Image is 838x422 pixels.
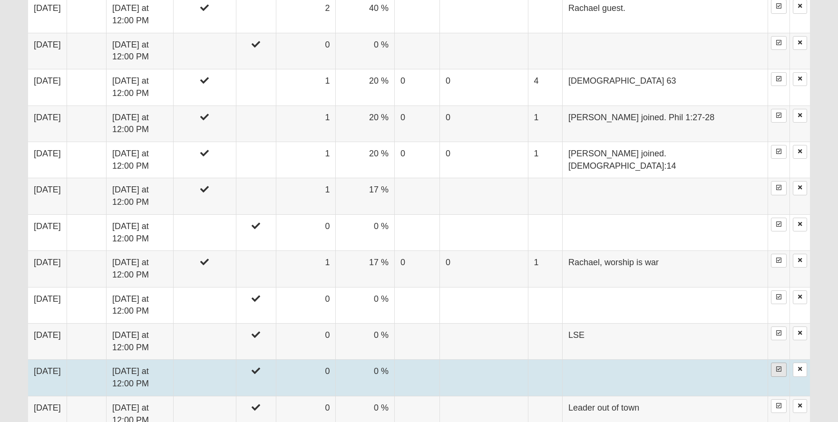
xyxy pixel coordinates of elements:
a: Enter Attendance [771,181,787,195]
a: Delete [793,218,807,231]
td: [DATE] at 12:00 PM [107,214,174,250]
td: 0 % [336,360,395,396]
td: 1 [276,251,336,287]
td: LSE [563,324,768,360]
td: 0 % [336,33,395,69]
td: 0 [395,142,440,178]
td: 0 % [336,324,395,360]
td: 0 [276,360,336,396]
a: Enter Attendance [771,290,787,304]
a: Delete [793,109,807,123]
td: 0 [395,69,440,105]
td: [DATE] at 12:00 PM [107,142,174,178]
td: 1 [528,251,562,287]
td: 0 [276,287,336,323]
td: [DATE] at 12:00 PM [107,105,174,142]
td: 0 [276,33,336,69]
td: 0 [440,69,528,105]
a: Enter Attendance [771,326,787,340]
td: 0 [395,251,440,287]
td: 17 % [336,251,395,287]
td: 1 [528,142,562,178]
a: Delete [793,254,807,268]
td: [PERSON_NAME] joined. Phil 1:27-28 [563,105,768,142]
td: [DATE] [28,33,67,69]
td: 1 [276,69,336,105]
td: 20 % [336,69,395,105]
td: Rachael, worship is war [563,251,768,287]
td: [DATE] [28,178,67,214]
td: 17 % [336,178,395,214]
td: [DATE] [28,69,67,105]
a: Delete [793,290,807,304]
a: Enter Attendance [771,399,787,413]
td: 0 % [336,287,395,323]
a: Enter Attendance [771,36,787,50]
td: [DATE] at 12:00 PM [107,33,174,69]
td: [DATE] at 12:00 PM [107,287,174,323]
a: Delete [793,363,807,376]
a: Enter Attendance [771,254,787,268]
td: [DATE] at 12:00 PM [107,69,174,105]
td: 0 [395,105,440,142]
td: [DATE] at 12:00 PM [107,251,174,287]
td: 0 [440,105,528,142]
td: 20 % [336,142,395,178]
td: [DATE] [28,105,67,142]
td: [DATE] [28,251,67,287]
td: 0 [276,214,336,250]
td: 1 [276,105,336,142]
td: [PERSON_NAME] joined. [DEMOGRAPHIC_DATA]:14 [563,142,768,178]
td: [DATE] [28,324,67,360]
a: Enter Attendance [771,145,787,159]
td: 0 [440,251,528,287]
td: 1 [276,178,336,214]
td: [DATE] [28,360,67,396]
a: Enter Attendance [771,72,787,86]
td: [DATE] at 12:00 PM [107,178,174,214]
td: 4 [528,69,562,105]
td: [DATE] [28,214,67,250]
a: Enter Attendance [771,218,787,231]
td: 1 [276,142,336,178]
a: Enter Attendance [771,363,787,376]
td: 0 % [336,214,395,250]
a: Delete [793,36,807,50]
a: Enter Attendance [771,109,787,123]
a: Delete [793,181,807,195]
a: Delete [793,145,807,159]
td: [DATE] [28,142,67,178]
td: [DEMOGRAPHIC_DATA] 63 [563,69,768,105]
a: Delete [793,72,807,86]
td: 0 [440,142,528,178]
td: 1 [528,105,562,142]
td: 20 % [336,105,395,142]
td: [DATE] [28,287,67,323]
a: Delete [793,399,807,413]
td: 0 [276,324,336,360]
td: [DATE] at 12:00 PM [107,360,174,396]
td: [DATE] at 12:00 PM [107,324,174,360]
a: Delete [793,326,807,340]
